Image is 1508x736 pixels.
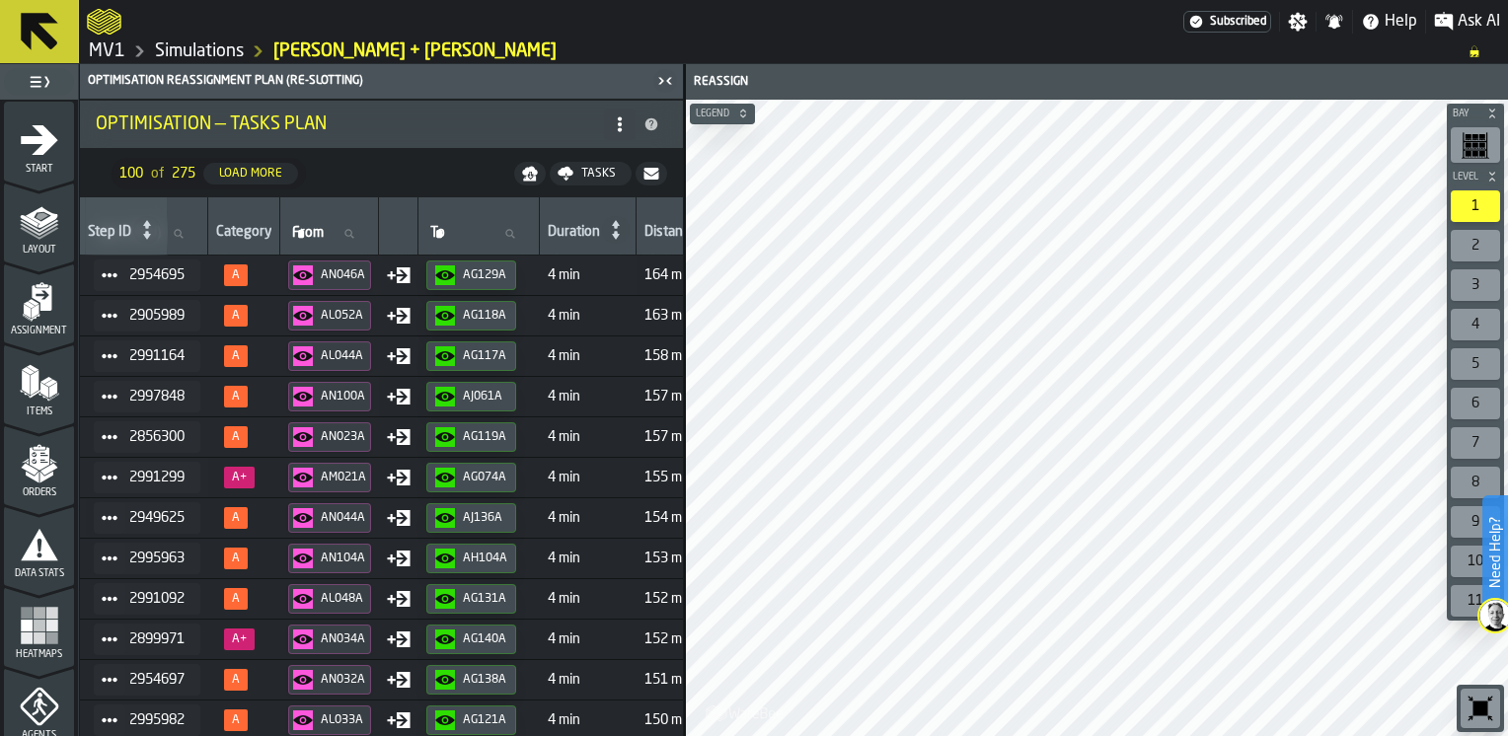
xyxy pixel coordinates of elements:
span: 157 m [644,429,725,445]
div: 1 [1451,190,1500,222]
div: Optimisation Reassignment plan (Re-Slotting) [84,74,651,88]
button: button-AN034A [288,625,371,654]
div: Move Type: Put in [387,466,411,489]
div: AG117A [463,349,507,363]
span: 152 m [644,591,725,607]
svg: Reset zoom and position [1465,693,1496,724]
span: Subscribed [1210,15,1266,29]
div: Reassign [690,75,1098,89]
div: AJ136A [463,511,507,525]
div: Move Type: Put in [387,263,411,287]
button: button-AJ061A [426,382,516,411]
span: 51% [224,426,248,448]
div: Move Type: Put in [387,304,411,328]
div: AG138A [463,673,507,687]
a: link-to-/wh/i/3ccf57d1-1e0c-4a81-a3bb-c2011c5f0d50/simulations/f335ae06-d9ea-4033-8637-b656449a2662 [273,40,557,62]
span: 4 min [548,389,629,405]
a: link-to-/wh/i/3ccf57d1-1e0c-4a81-a3bb-c2011c5f0d50 [155,40,244,62]
li: menu Layout [4,183,74,261]
button: button-AL044A [288,341,371,371]
button: button- [1447,167,1504,186]
label: button-toggle-Ask AI [1426,10,1508,34]
div: 5 [1451,348,1500,380]
span: 2856300 [129,429,185,445]
span: 2995963 [129,551,185,566]
span: 100 [119,166,143,182]
span: 2995982 [129,712,185,728]
button: button-AG138A [426,665,516,695]
span: 2991299 [129,470,185,485]
button: button- [636,162,667,185]
div: AM021A [321,471,366,484]
div: 2 [1451,230,1500,261]
li: menu Items [4,344,74,423]
div: Move Type: Put in [387,587,411,611]
div: AG118A [463,309,507,323]
span: 4 min [548,267,629,283]
span: 2905989 [129,308,185,324]
div: button-toolbar-undefined [1447,542,1504,581]
div: AH104A [463,552,507,565]
div: Move Type: Put in [387,385,411,408]
span: Data Stats [4,568,74,579]
button: button-Tasks [550,162,632,185]
span: Help [1385,10,1417,34]
span: 157 m [644,389,725,405]
span: label [292,225,324,241]
span: 4 min [548,348,629,364]
button: button-Load More [203,163,298,184]
div: AG131A [463,592,507,606]
span: 4 min [548,551,629,566]
span: 4 min [548,712,629,728]
li: menu Start [4,102,74,181]
div: Duration [548,224,600,244]
div: AN032A [321,673,366,687]
button: button-AL033A [288,705,371,735]
span: Legend [692,109,733,119]
span: 40% [224,628,255,650]
header: Reassign [686,64,1508,100]
button: button-AN104A [288,544,371,573]
span: 4 min [548,308,629,324]
button: button-AN044A [288,503,371,533]
button: button-AG117A [426,341,516,371]
div: 11 [1451,585,1500,617]
li: menu Orders [4,425,74,504]
span: 2954697 [129,672,185,688]
div: Load More [211,167,290,181]
label: button-toggle-Help [1353,10,1425,34]
div: AN044A [321,511,366,525]
span: 65% [224,386,248,407]
span: 2899971 [129,631,185,647]
span: 4 min [548,631,629,647]
span: 4 min [548,429,629,445]
header: Optimisation Reassignment plan (Re-Slotting) [80,64,683,99]
span: 153 m [644,551,725,566]
button: button-AG131A [426,584,516,614]
a: logo-header [87,4,121,39]
div: button-toolbar-undefined [1447,305,1504,344]
span: 4 min [548,510,629,526]
span: 62% [224,507,248,529]
li: menu Data Stats [4,506,74,585]
span: 163 m [644,308,725,324]
span: 152 m [644,631,725,647]
div: button-toolbar-undefined [1447,226,1504,265]
span: Start [4,164,74,175]
div: 8 [1451,467,1500,498]
div: AL052A [321,309,366,323]
div: Step ID [88,224,131,244]
div: button-toolbar-undefined [1447,384,1504,423]
div: AL048A [321,592,366,606]
div: button-toolbar-undefined [1447,423,1504,463]
div: Category [216,224,271,244]
button: button-AG129A [426,260,516,290]
div: button-toolbar-undefined [1447,186,1504,226]
div: button-toolbar-undefined [1447,123,1504,167]
a: link-to-/wh/i/3ccf57d1-1e0c-4a81-a3bb-c2011c5f0d50 [89,40,125,62]
div: button-toolbar-undefined [1457,685,1504,732]
div: AG121A [463,713,507,727]
span: 4 min [548,470,629,485]
div: Move Type: Put in [387,627,411,651]
span: of [151,166,164,182]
